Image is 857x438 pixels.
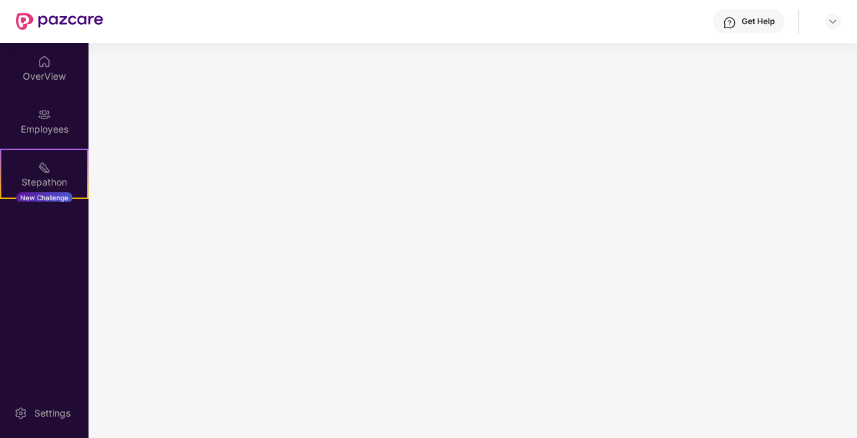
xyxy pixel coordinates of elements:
[38,55,51,68] img: svg+xml;base64,PHN2ZyBpZD0iSG9tZSIgeG1sbnM9Imh0dHA6Ly93d3cudzMub3JnLzIwMDAvc3ZnIiB3aWR0aD0iMjAiIG...
[38,161,51,174] img: svg+xml;base64,PHN2ZyB4bWxucz0iaHR0cDovL3d3dy53My5vcmcvMjAwMC9zdmciIHdpZHRoPSIyMSIgaGVpZ2h0PSIyMC...
[16,13,103,30] img: New Pazcare Logo
[1,175,87,189] div: Stepathon
[30,407,74,420] div: Settings
[742,16,775,27] div: Get Help
[14,407,27,420] img: svg+xml;base64,PHN2ZyBpZD0iU2V0dGluZy0yMHgyMCIgeG1sbnM9Imh0dHA6Ly93d3cudzMub3JnLzIwMDAvc3ZnIiB3aW...
[16,192,72,203] div: New Challenge
[827,16,838,27] img: svg+xml;base64,PHN2ZyBpZD0iRHJvcGRvd24tMzJ4MzIiIHhtbG5zPSJodHRwOi8vd3d3LnczLm9yZy8yMDAwL3N2ZyIgd2...
[38,108,51,121] img: svg+xml;base64,PHN2ZyBpZD0iRW1wbG95ZWVzIiB4bWxucz0iaHR0cDovL3d3dy53My5vcmcvMjAwMC9zdmciIHdpZHRoPS...
[723,16,736,29] img: svg+xml;base64,PHN2ZyBpZD0iSGVscC0zMngzMiIgeG1sbnM9Imh0dHA6Ly93d3cudzMub3JnLzIwMDAvc3ZnIiB3aWR0aD...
